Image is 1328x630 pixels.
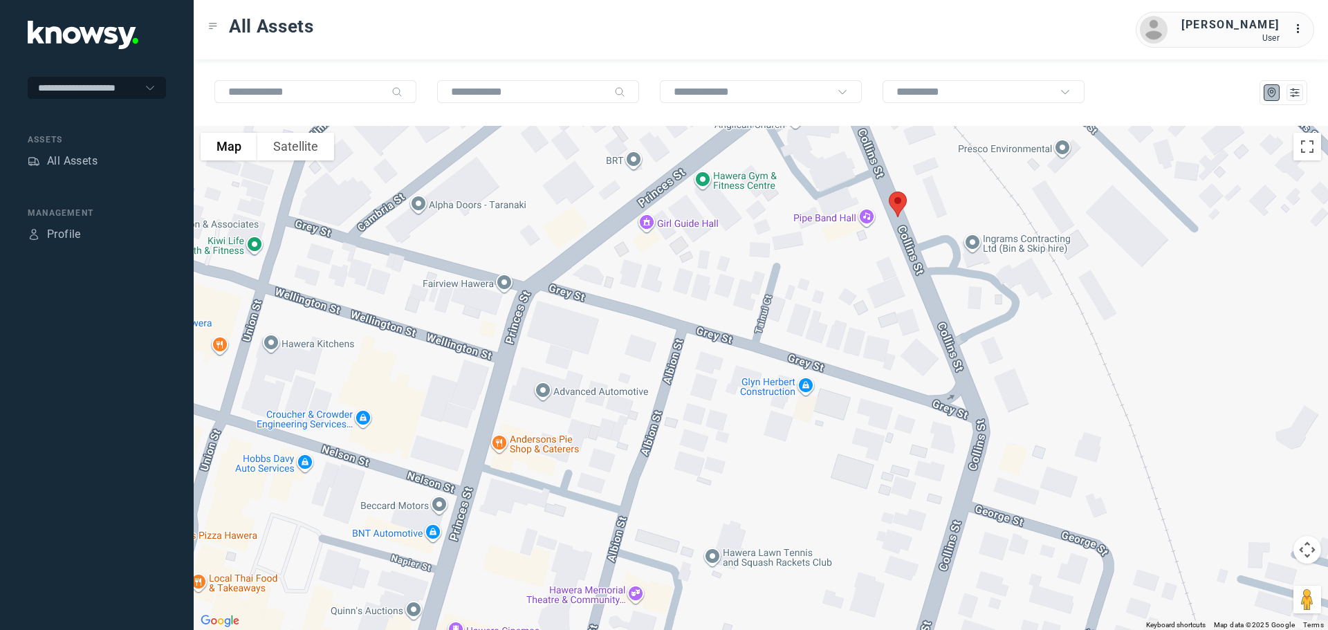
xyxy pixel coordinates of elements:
a: Terms (opens in new tab) [1303,621,1324,629]
tspan: ... [1294,24,1308,34]
a: ProfileProfile [28,226,81,243]
div: Management [28,207,166,219]
button: Drag Pegman onto the map to open Street View [1293,586,1321,613]
div: Search [391,86,403,98]
button: Show street map [201,133,257,160]
button: Map camera controls [1293,536,1321,564]
div: Assets [28,155,40,167]
div: Profile [47,226,81,243]
div: List [1289,86,1301,99]
div: Assets [28,133,166,146]
div: All Assets [47,153,98,169]
div: Profile [28,228,40,241]
img: Google [197,612,243,630]
img: avatar.png [1140,16,1168,44]
button: Keyboard shortcuts [1146,620,1206,630]
div: [PERSON_NAME] [1181,17,1280,33]
div: Map [1266,86,1278,99]
div: Search [614,86,625,98]
div: : [1293,21,1310,39]
span: Map data ©2025 Google [1214,621,1295,629]
div: Toggle Menu [208,21,218,31]
a: AssetsAll Assets [28,153,98,169]
button: Toggle fullscreen view [1293,133,1321,160]
img: Application Logo [28,21,138,49]
span: All Assets [229,14,314,39]
button: Show satellite imagery [257,133,334,160]
div: : [1293,21,1310,37]
div: User [1181,33,1280,43]
a: Open this area in Google Maps (opens a new window) [197,612,243,630]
